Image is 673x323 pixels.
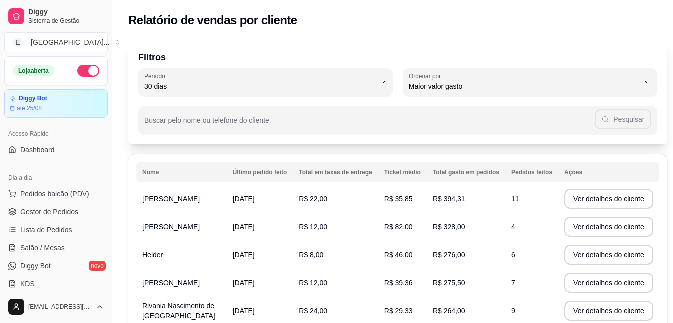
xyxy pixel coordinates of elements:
[142,302,215,320] span: Rivania Nascimento de [GEOGRAPHIC_DATA]
[511,279,515,287] span: 7
[299,251,323,259] span: R$ 8,00
[433,195,465,203] span: R$ 394,31
[564,301,653,321] button: Ver detalhes do cliente
[28,303,92,311] span: [EMAIL_ADDRESS][DOMAIN_NAME]
[4,240,108,256] a: Salão / Mesas
[4,276,108,292] a: KDS
[511,307,515,315] span: 9
[409,81,639,91] span: Maior valor gasto
[4,170,108,186] div: Dia a dia
[4,89,108,118] a: Diggy Botaté 25/08
[17,104,42,112] article: até 25/08
[384,195,413,203] span: R$ 35,85
[4,142,108,158] a: Dashboard
[13,65,54,76] div: Loja aberta
[13,37,23,47] span: E
[299,195,327,203] span: R$ 22,00
[505,162,558,182] th: Pedidos feitos
[20,145,55,155] span: Dashboard
[384,307,413,315] span: R$ 29,33
[144,72,168,80] label: Período
[142,223,200,231] span: [PERSON_NAME]
[20,225,72,235] span: Lista de Pedidos
[4,126,108,142] div: Acesso Rápido
[403,68,657,96] button: Ordenar porMaior valor gasto
[28,17,104,25] span: Sistema de Gestão
[142,195,200,203] span: [PERSON_NAME]
[233,251,255,259] span: [DATE]
[378,162,427,182] th: Ticket médio
[4,222,108,238] a: Lista de Pedidos
[20,207,78,217] span: Gestor de Pedidos
[233,195,255,203] span: [DATE]
[138,68,393,96] button: Período30 dias
[293,162,378,182] th: Total em taxas de entrega
[564,245,653,265] button: Ver detalhes do cliente
[138,50,657,64] p: Filtros
[427,162,505,182] th: Total gasto em pedidos
[142,279,200,287] span: [PERSON_NAME]
[20,243,65,253] span: Salão / Mesas
[384,279,413,287] span: R$ 39,36
[511,223,515,231] span: 4
[564,273,653,293] button: Ver detalhes do cliente
[558,162,659,182] th: Ações
[20,261,51,271] span: Diggy Bot
[136,162,227,182] th: Nome
[4,295,108,319] button: [EMAIL_ADDRESS][DOMAIN_NAME]
[433,279,465,287] span: R$ 275,50
[4,258,108,274] a: Diggy Botnovo
[564,189,653,209] button: Ver detalhes do cliente
[299,307,327,315] span: R$ 24,00
[19,95,47,102] article: Diggy Bot
[144,119,595,129] input: Buscar pelo nome ou telefone do cliente
[144,81,375,91] span: 30 dias
[433,251,465,259] span: R$ 276,00
[4,32,108,52] button: Select a team
[433,223,465,231] span: R$ 328,00
[4,204,108,220] a: Gestor de Pedidos
[511,195,519,203] span: 11
[128,12,297,28] h2: Relatório de vendas por cliente
[20,279,35,289] span: KDS
[4,4,108,28] a: DiggySistema de Gestão
[233,307,255,315] span: [DATE]
[233,279,255,287] span: [DATE]
[384,251,413,259] span: R$ 46,00
[77,65,99,77] button: Alterar Status
[433,307,465,315] span: R$ 264,00
[31,37,109,47] div: [GEOGRAPHIC_DATA] ...
[409,72,444,80] label: Ordenar por
[20,189,89,199] span: Pedidos balcão (PDV)
[28,8,104,17] span: Diggy
[384,223,413,231] span: R$ 82,00
[142,251,163,259] span: Helder
[233,223,255,231] span: [DATE]
[511,251,515,259] span: 6
[227,162,293,182] th: Último pedido feito
[299,279,327,287] span: R$ 12,00
[299,223,327,231] span: R$ 12,00
[4,186,108,202] button: Pedidos balcão (PDV)
[564,217,653,237] button: Ver detalhes do cliente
